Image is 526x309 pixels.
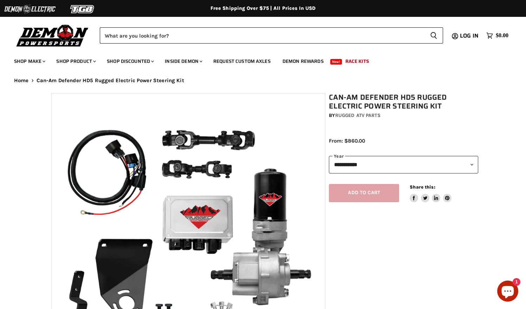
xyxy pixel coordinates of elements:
div: by [329,112,478,119]
a: Inside Demon [160,54,207,68]
span: $0.00 [496,32,508,39]
a: Rugged ATV Parts [335,112,381,118]
span: Share this: [410,184,435,190]
span: New! [330,59,342,65]
span: Log in [460,31,479,40]
img: Demon Powersports [14,23,91,48]
img: TGB Logo 2 [56,2,109,16]
img: Demon Electric Logo 2 [4,2,56,16]
a: Shop Make [9,54,50,68]
h1: Can-Am Defender HD5 Rugged Electric Power Steering Kit [329,93,478,111]
ul: Main menu [9,51,507,68]
a: $0.00 [483,31,512,41]
input: Search [100,27,424,44]
a: Request Custom Axles [208,54,276,68]
aside: Share this: [410,184,452,203]
a: Log in [457,33,483,39]
span: Can-Am Defender HD5 Rugged Electric Power Steering Kit [37,78,184,84]
inbox-online-store-chat: Shopify online store chat [495,281,520,303]
form: Product [100,27,443,44]
a: Shop Product [51,54,100,68]
button: Search [424,27,443,44]
a: Demon Rewards [277,54,329,68]
select: year [329,156,478,173]
a: Race Kits [340,54,374,68]
a: Shop Discounted [102,54,158,68]
a: Home [14,78,29,84]
span: From: $860.00 [329,138,365,144]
